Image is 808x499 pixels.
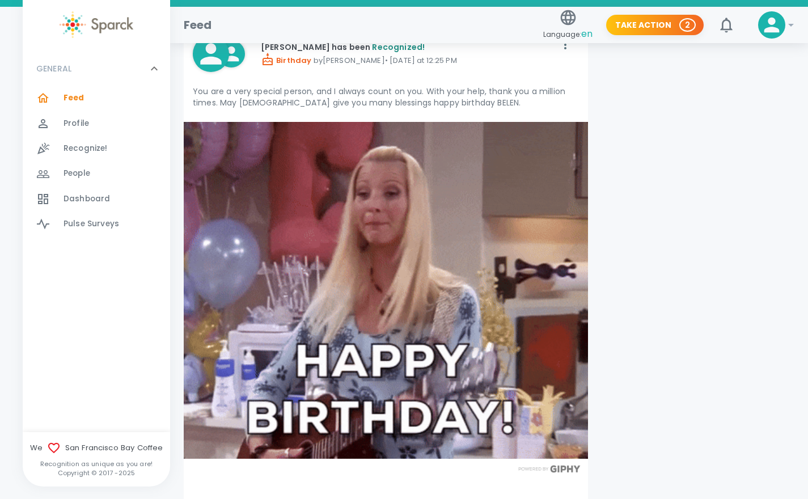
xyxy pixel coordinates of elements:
h1: Feed [184,16,212,34]
div: GENERAL [23,86,170,241]
span: en [581,27,593,40]
button: Take Action 2 [606,15,704,36]
p: [PERSON_NAME] has been [261,41,556,53]
img: Sparck logo [60,11,133,38]
p: Recognition as unique as you are! [23,459,170,468]
a: Recognize! [23,136,170,161]
span: People [64,168,90,179]
a: Pulse Surveys [23,212,170,236]
p: by [PERSON_NAME] • [DATE] at 12:25 PM [261,53,556,66]
span: Language: [543,27,593,42]
p: Copyright © 2017 - 2025 [23,468,170,477]
div: GENERAL [23,52,170,86]
p: GENERAL [36,63,71,74]
p: You are a very special person, and I always count on you. With your help, thank you a million tim... [193,86,579,108]
span: Pulse Surveys [64,218,119,230]
a: People [23,161,170,186]
img: Powered by GIPHY [515,465,583,472]
span: We San Francisco Bay Coffee [23,441,170,455]
span: Dashboard [64,193,110,205]
span: Recognized! [372,41,425,53]
a: Feed [23,86,170,111]
a: Sparck logo [23,11,170,38]
span: Feed [64,92,84,104]
span: Recognize! [64,143,108,154]
span: Birthday [261,55,311,66]
a: Profile [23,111,170,136]
button: Language:en [539,5,597,45]
p: 2 [685,19,690,31]
a: Dashboard [23,187,170,212]
span: Profile [64,118,89,129]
